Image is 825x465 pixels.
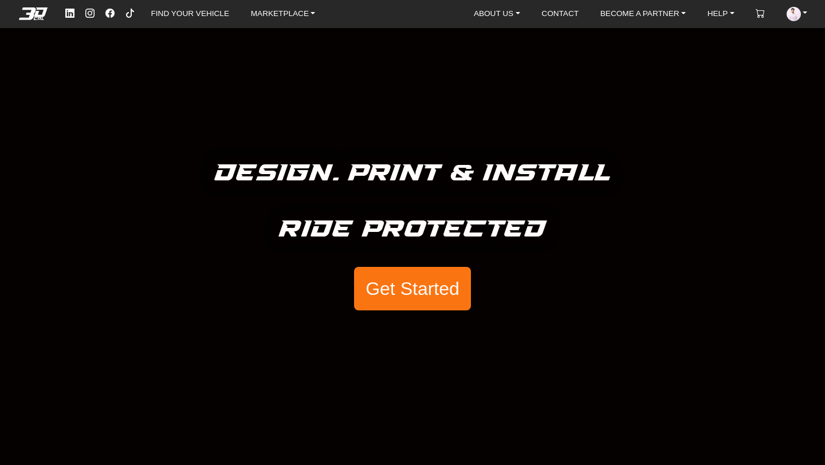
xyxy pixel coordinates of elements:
[469,6,525,22] a: ABOUT US
[279,211,547,249] h5: Ride Protected
[246,6,320,22] a: MARKETPLACE
[703,6,739,22] a: HELP
[147,6,234,22] a: FIND YOUR VEHICLE
[354,267,471,310] button: Get Started
[215,155,611,192] h5: Design. Print & Install
[596,6,690,22] a: BECOME A PARTNER
[537,6,583,22] a: CONTACT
